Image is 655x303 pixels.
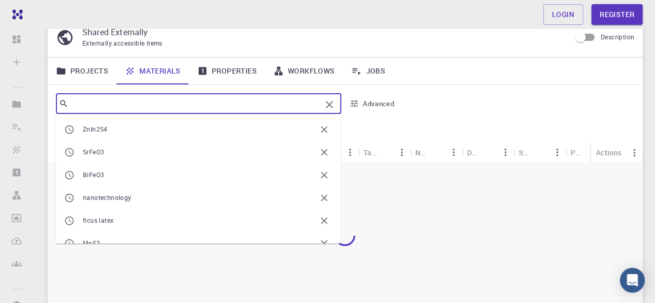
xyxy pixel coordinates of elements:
[343,57,394,84] a: Jobs
[358,142,410,163] div: Tags
[189,57,265,84] a: Properties
[514,142,565,163] div: Shared
[363,142,377,163] div: Tags
[82,26,562,38] p: Shared Externally
[549,144,565,161] button: Menu
[55,124,72,141] button: Columns
[83,216,113,224] span: ficus latex
[591,142,643,163] div: Actions
[532,144,549,161] button: Sort
[429,144,445,161] button: Sort
[83,125,108,133] span: ZnIn2S4
[497,144,514,161] button: Menu
[8,9,23,20] img: logo
[467,142,481,163] div: Default
[519,142,532,163] div: Shared
[321,96,338,113] button: Clear
[345,95,399,112] button: Advanced
[481,144,497,161] button: Sort
[83,170,104,179] span: BiFeO3
[48,57,117,84] a: Projects
[342,144,358,161] button: Menu
[83,148,104,156] span: SrFeO3
[410,142,462,163] div: Non-periodic
[601,33,634,41] span: Description
[620,268,645,293] div: Open Intercom Messenger
[626,145,643,161] button: Menu
[584,144,601,161] button: Sort
[83,239,100,247] span: MoS2
[462,142,514,163] div: Default
[82,39,163,47] span: Externally accessible items
[591,4,643,25] a: Register
[117,57,189,84] a: Materials
[571,142,584,163] div: Public
[265,57,343,84] a: Workflows
[415,142,429,163] div: Non-periodic
[543,4,583,25] a: Login
[596,142,621,163] div: Actions
[307,142,358,163] div: Symmetry
[394,144,410,161] button: Menu
[83,193,132,201] span: nanotechnology
[377,144,394,161] button: Sort
[445,144,462,161] button: Menu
